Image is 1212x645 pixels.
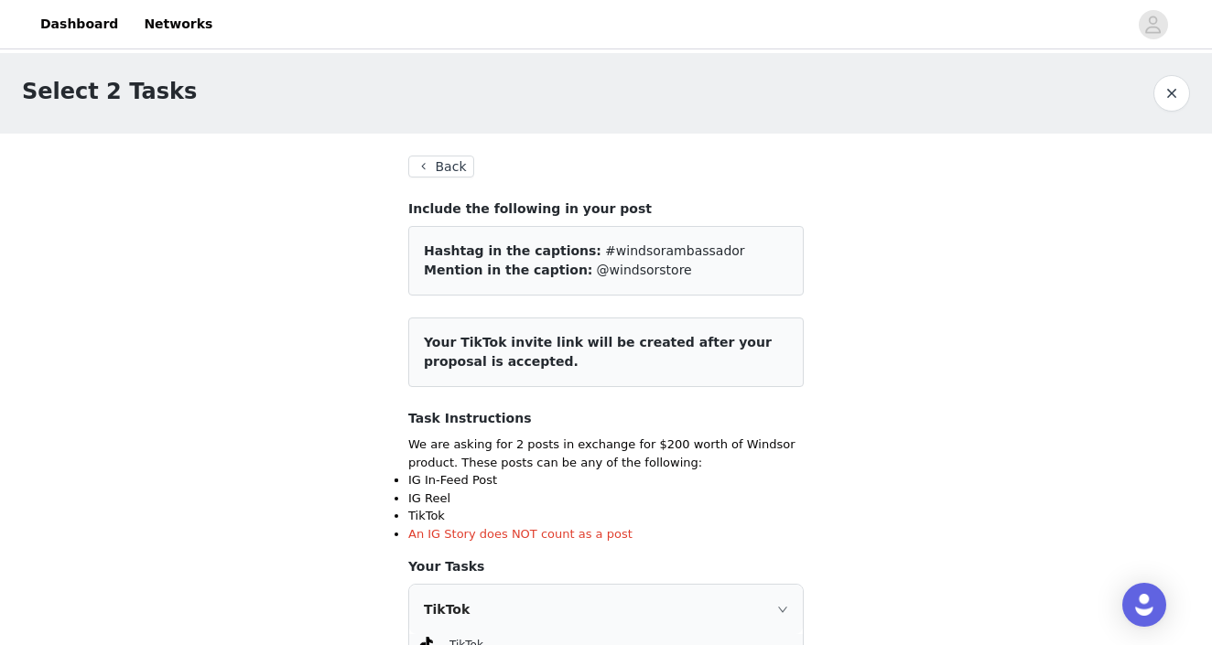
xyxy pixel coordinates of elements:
span: Your TikTok invite link will be created after your proposal is accepted. [424,335,772,369]
i: icon: right [777,604,788,615]
span: #windsorambassador [605,243,745,258]
h1: Select 2 Tasks [22,75,197,108]
span: Mention in the caption: [424,263,592,277]
h4: Include the following in your post [408,199,804,219]
div: avatar [1144,10,1162,39]
h4: Your Tasks [408,557,804,576]
li: TikTok [408,507,804,525]
span: @windsorstore [597,263,692,277]
div: Open Intercom Messenger [1122,583,1166,627]
div: icon: rightTikTok [409,585,803,634]
h4: Task Instructions [408,409,804,428]
a: Dashboard [29,4,129,45]
li: IG In-Feed Post [408,471,804,489]
li: IG Reel [408,489,804,508]
span: Hashtag in the captions: [424,243,601,258]
button: Back [408,156,474,177]
p: We are asking for 2 posts in exchange for $200 worth of Windsor product. These posts can be any o... [408,435,804,471]
a: Networks [133,4,223,45]
span: An IG Story does NOT count as a post [408,527,633,541]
